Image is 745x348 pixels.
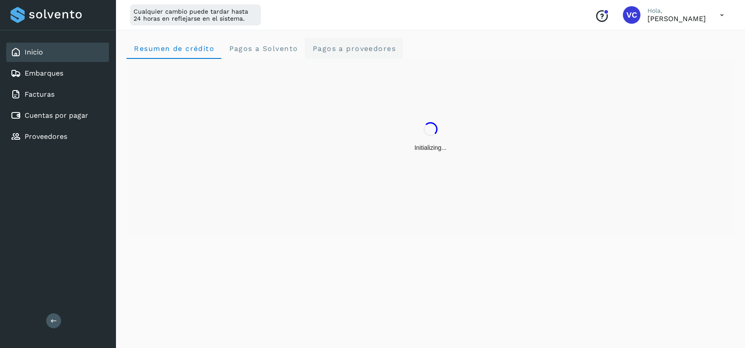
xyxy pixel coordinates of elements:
a: Facturas [25,90,54,98]
a: Embarques [25,69,63,77]
div: Facturas [6,85,109,104]
a: Proveedores [25,132,67,141]
div: Cuentas por pagar [6,106,109,125]
a: Inicio [25,48,43,56]
p: Hola, [647,7,706,14]
p: Viridiana Cruz [647,14,706,23]
a: Cuentas por pagar [25,111,88,120]
div: Cualquier cambio puede tardar hasta 24 horas en reflejarse en el sistema. [130,4,261,25]
span: Pagos a proveedores [312,44,396,53]
div: Embarques [6,64,109,83]
div: Proveedores [6,127,109,146]
span: Resumen de crédito [134,44,214,53]
span: Pagos a Solvento [228,44,298,53]
div: Inicio [6,43,109,62]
